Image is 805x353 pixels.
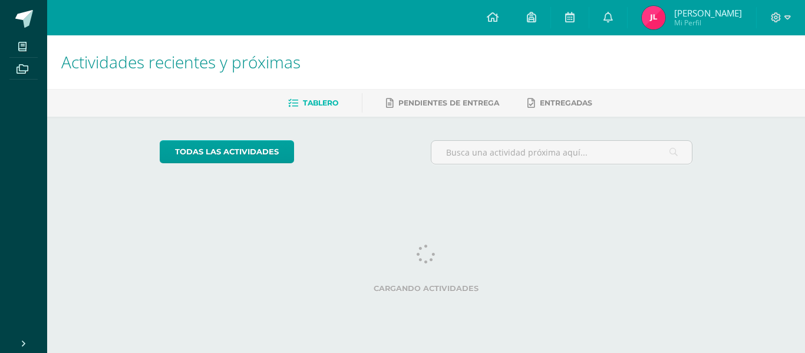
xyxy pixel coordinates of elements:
[527,94,592,113] a: Entregadas
[674,18,742,28] span: Mi Perfil
[642,6,665,29] img: 3d7c0fac8275d04a43de837be00c8ca7.png
[303,98,338,107] span: Tablero
[674,7,742,19] span: [PERSON_NAME]
[386,94,499,113] a: Pendientes de entrega
[540,98,592,107] span: Entregadas
[160,140,294,163] a: todas las Actividades
[431,141,692,164] input: Busca una actividad próxima aquí...
[398,98,499,107] span: Pendientes de entrega
[61,51,301,73] span: Actividades recientes y próximas
[288,94,338,113] a: Tablero
[160,284,693,293] label: Cargando actividades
